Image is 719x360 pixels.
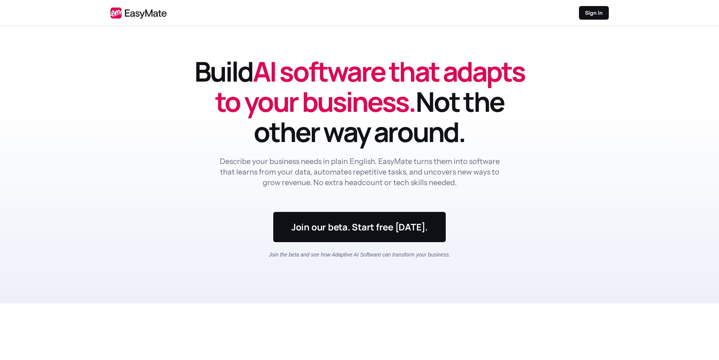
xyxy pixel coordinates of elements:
p: Sign in [585,9,603,17]
span: AI software that adapts to your business. [215,53,525,120]
em: Join the beta and see how Adaptive AI Software can transform your business. [269,252,450,258]
img: EasyMate logo [111,7,167,19]
h1: Build Not the other way around. [194,56,526,147]
p: Describe your business needs in plain English. EasyMate turns them into software that learns from... [218,156,502,188]
a: Sign in [579,6,609,20]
